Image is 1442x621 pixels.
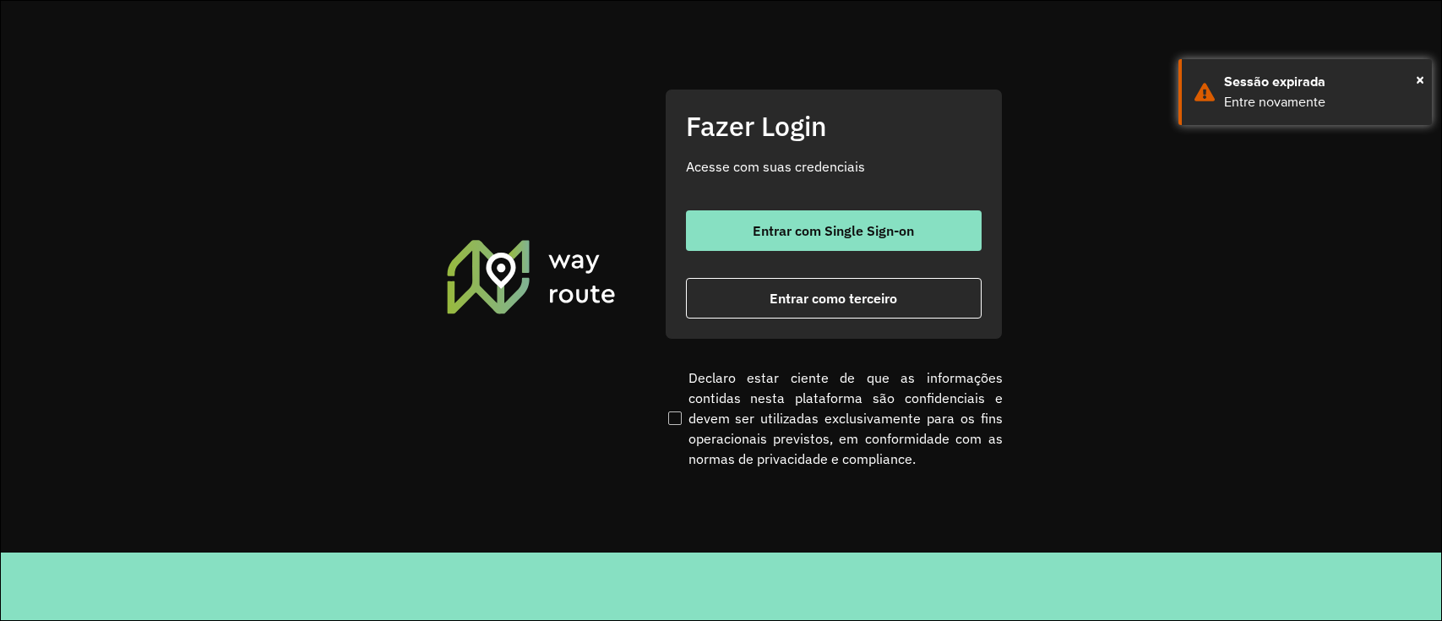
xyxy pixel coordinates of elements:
[686,210,982,251] button: button
[444,237,618,315] img: Roteirizador AmbevTech
[770,291,897,305] span: Entrar como terceiro
[686,278,982,319] button: button
[1416,67,1424,92] span: ×
[1224,92,1419,112] div: Entre novamente
[1416,67,1424,92] button: Close
[686,110,982,142] h2: Fazer Login
[753,224,914,237] span: Entrar com Single Sign-on
[686,156,982,177] p: Acesse com suas credenciais
[1224,72,1419,92] div: Sessão expirada
[665,368,1003,469] label: Declaro estar ciente de que as informações contidas nesta plataforma são confidenciais e devem se...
